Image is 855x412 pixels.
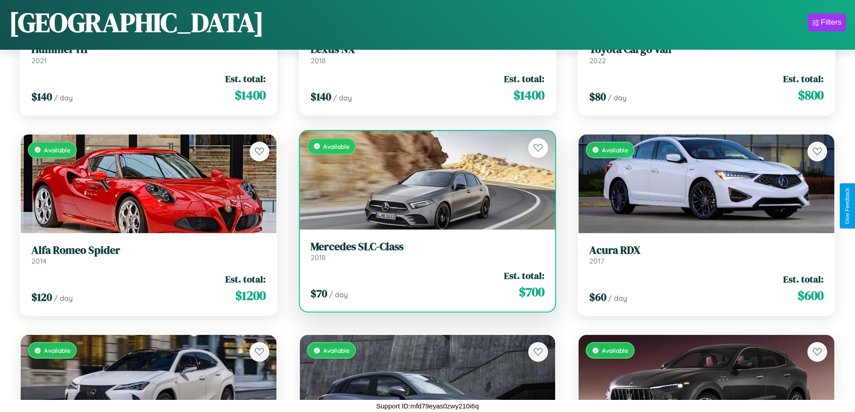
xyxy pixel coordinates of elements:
[589,244,824,257] h3: Acura RDX
[311,240,545,262] a: Mercedes SLC-Class2018
[311,253,326,262] span: 2018
[311,286,327,301] span: $ 70
[9,4,264,41] h1: [GEOGRAPHIC_DATA]
[608,294,627,303] span: / day
[808,13,846,31] button: Filters
[31,244,266,257] h3: Alfa Romeo Spider
[589,56,606,65] span: 2022
[376,400,478,412] p: Support ID: mfd79eyas0zwy210i6q
[844,188,851,224] div: Give Feedback
[333,93,352,102] span: / day
[589,43,824,65] a: Toyota Cargo Van2022
[798,86,824,104] span: $ 800
[54,294,73,303] span: / day
[323,143,350,150] span: Available
[31,256,47,265] span: 2014
[44,347,70,354] span: Available
[513,86,544,104] span: $ 1400
[821,18,842,27] div: Filters
[54,93,73,102] span: / day
[783,273,824,286] span: Est. total:
[31,244,266,266] a: Alfa Romeo Spider2014
[608,93,627,102] span: / day
[235,286,266,304] span: $ 1200
[602,146,628,154] span: Available
[31,43,266,65] a: Hummer H12021
[519,283,544,301] span: $ 700
[235,86,266,104] span: $ 1400
[31,43,266,56] h3: Hummer H1
[589,43,824,56] h3: Toyota Cargo Van
[44,146,70,154] span: Available
[311,89,331,104] span: $ 140
[329,290,348,299] span: / day
[311,56,326,65] span: 2018
[311,43,545,56] h3: Lexus NX
[602,347,628,354] span: Available
[311,240,545,253] h3: Mercedes SLC-Class
[589,89,606,104] span: $ 80
[31,56,47,65] span: 2021
[504,269,544,282] span: Est. total:
[311,43,545,65] a: Lexus NX2018
[589,256,604,265] span: 2017
[589,244,824,266] a: Acura RDX2017
[31,290,52,304] span: $ 120
[798,286,824,304] span: $ 600
[783,72,824,85] span: Est. total:
[31,89,52,104] span: $ 140
[225,273,266,286] span: Est. total:
[323,347,350,354] span: Available
[589,290,606,304] span: $ 60
[504,72,544,85] span: Est. total:
[225,72,266,85] span: Est. total:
